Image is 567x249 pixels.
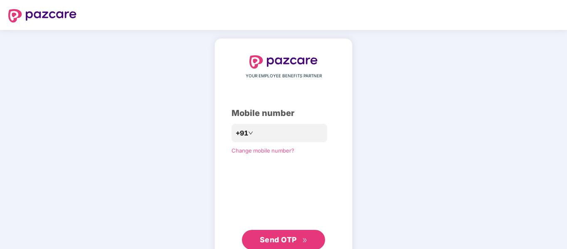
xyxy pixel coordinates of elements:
span: down [248,131,253,136]
div: Mobile number [232,107,335,120]
img: logo [8,9,76,22]
span: Send OTP [260,235,297,244]
span: +91 [236,128,248,138]
img: logo [249,55,318,69]
span: double-right [302,238,308,243]
a: Change mobile number? [232,147,294,154]
span: YOUR EMPLOYEE BENEFITS PARTNER [246,73,322,79]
